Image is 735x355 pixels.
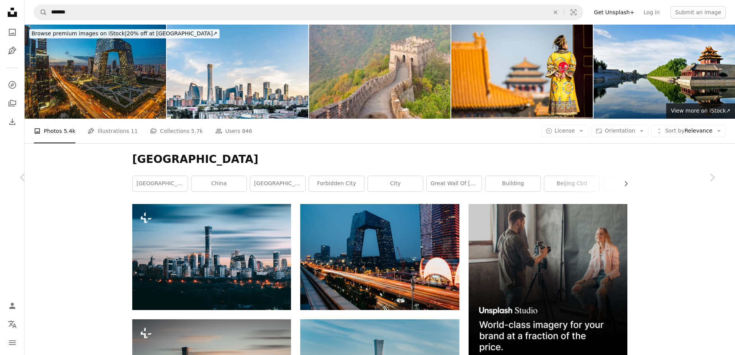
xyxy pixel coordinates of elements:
a: Illustrations [5,43,20,58]
a: beijing cbd [544,176,599,191]
button: Search Unsplash [34,5,47,20]
a: a very tall building in the middle of a city [300,253,459,260]
a: china [191,176,246,191]
button: Visual search [564,5,583,20]
a: Illustrations 11 [88,119,138,143]
a: great wall of [GEOGRAPHIC_DATA] [427,176,482,191]
a: Next [689,141,735,214]
button: Language [5,317,20,332]
span: Relevance [665,127,712,135]
a: Photos [5,25,20,40]
a: Log in [639,6,664,18]
a: Get Unsplash+ [589,6,639,18]
img: High angle view of Beijing International Trade CBD Building Complex, China [167,25,308,119]
a: Collections 5.7k [150,119,203,143]
a: Download History [5,114,20,129]
button: License [541,125,589,137]
span: Browse premium images on iStock | [32,30,126,36]
button: scroll list to the right [619,176,627,191]
a: [GEOGRAPHIC_DATA] [250,176,305,191]
span: View more on iStock ↗ [671,108,730,114]
img: Female tourists dressed in the dragon robes of the empress of the Qing Dynasty take souvenir phot... [451,25,593,119]
a: Log in / Sign up [5,298,20,314]
span: Orientation [605,128,635,134]
a: forbidden city [309,176,364,191]
a: city [368,176,423,191]
button: Menu [5,335,20,350]
a: [GEOGRAPHIC_DATA] [133,176,188,191]
a: Users 846 [215,119,252,143]
span: 846 [242,127,252,135]
img: The Great Wall of China [309,25,451,119]
span: 20% off at [GEOGRAPHIC_DATA] ↗ [32,30,217,36]
span: 5.7k [191,127,203,135]
button: Clear [547,5,564,20]
span: 11 [131,127,138,135]
img: Night on Beijing Central Business district buildings skyline, China cityscape [25,25,166,119]
a: shenzhen [603,176,658,191]
button: Submit an image [670,6,726,18]
a: View more on iStock↗ [666,103,735,119]
button: Sort byRelevance [652,125,726,137]
a: Explore [5,77,20,93]
button: Orientation [591,125,649,137]
a: Collections [5,96,20,111]
h1: [GEOGRAPHIC_DATA] [132,153,627,166]
img: The Forbidden City in Beijing, China [594,25,735,119]
span: Sort by [665,128,684,134]
form: Find visuals sitewide [34,5,583,20]
img: A view of a city skyline at night [132,204,291,310]
a: Browse premium images on iStock|20% off at [GEOGRAPHIC_DATA]↗ [25,25,224,43]
a: building [486,176,540,191]
span: License [555,128,575,134]
img: a very tall building in the middle of a city [300,204,459,310]
a: A view of a city skyline at night [132,253,291,260]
